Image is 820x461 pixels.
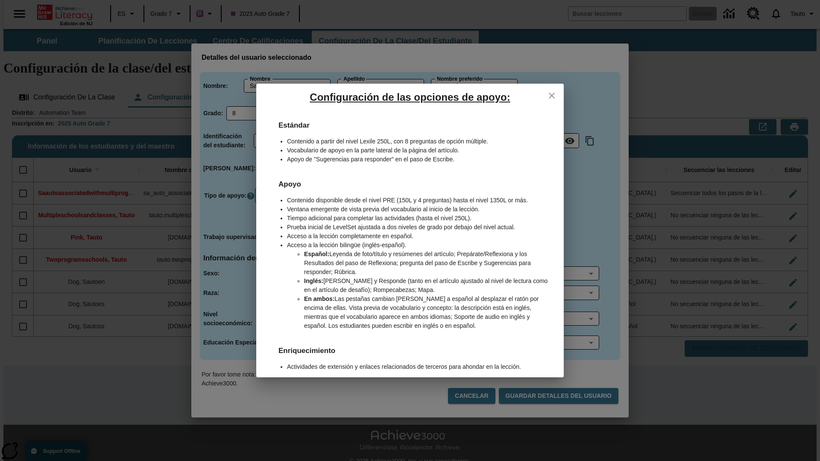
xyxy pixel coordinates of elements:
[287,232,550,241] li: Acceso a la lección completamente en español.
[270,111,550,131] h6: Estándar
[304,251,329,257] b: Español:
[287,223,550,232] li: Prueba inicial de LevelSet ajustada a dos niveles de grado por debajo del nivel actual.
[543,87,560,104] button: close
[304,250,550,277] li: Leyenda de foto/título y resúmenes del artículo; Prepárate/Reflexiona y los Resultados del paso d...
[287,214,550,223] li: Tiempo adicional para completar las actividades (hasta el nivel 250L).
[287,137,550,146] li: Contenido a partir del nivel Lexile 250L, con 8 preguntas de opción múltiple.
[270,170,550,190] h6: Apoyo
[287,155,550,164] li: Apoyo de "Sugerencias para responder" en el paso de Escribe.
[287,362,550,371] li: Actividades de extensión y enlaces relacionados de terceros para ahondar en la lección.
[287,196,550,205] li: Contenido disponible desde el nivel PRE (150L y 4 preguntas) hasta el nivel 1350L or más.
[287,146,550,155] li: Vocabulario de apoyo en la parte lateral de la página del artículo.
[304,277,550,295] li: [PERSON_NAME] y Responde (tanto en el artículo ajustado al nivel de lectura como en el artículo d...
[270,336,550,356] h6: Enriquecimiento
[304,295,335,302] b: En ambos:
[304,277,323,284] b: Inglés:
[287,205,550,214] li: Ventana emergente de vista previa del vocabulario al inicio de la lección.
[304,295,550,330] li: Las pestañas cambian [PERSON_NAME] a español al desplazar el ratón por encima de ellas. Vista pre...
[256,84,564,111] h5: Configuración de las opciones de apoyo:
[287,241,550,250] li: Acceso a la lección bilingüe (inglés-español).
